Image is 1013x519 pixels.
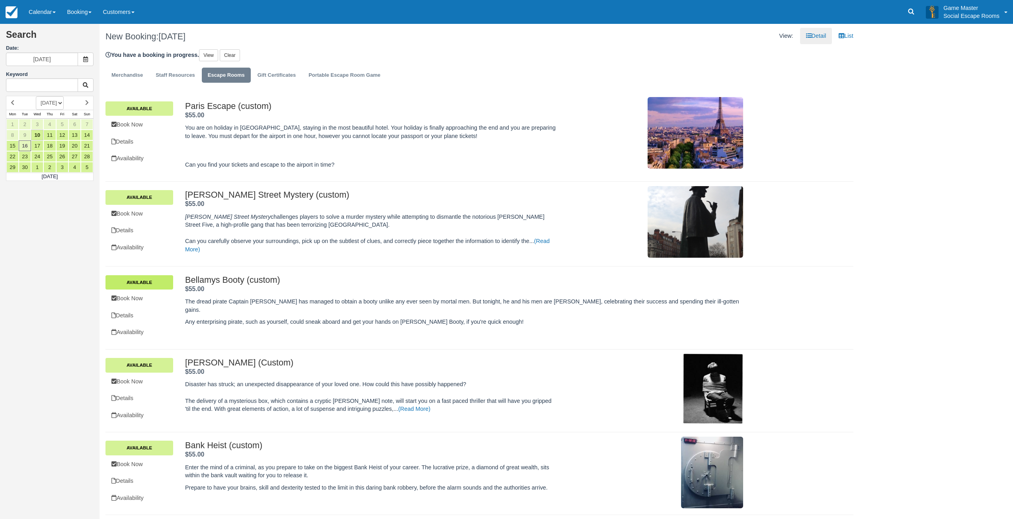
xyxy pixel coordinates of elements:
[185,200,204,207] strong: Price: $55
[105,307,173,324] a: Details
[105,390,173,406] a: Details
[68,162,81,173] a: 4
[105,206,173,222] a: Book Now
[943,4,999,12] p: Game Master
[56,110,68,119] th: Fri
[19,130,31,140] a: 9
[105,190,173,204] a: Available
[185,358,557,367] h2: [PERSON_NAME] (Custom)
[81,130,93,140] a: 14
[185,200,204,207] span: $55.00
[185,368,204,375] strong: Price: $55
[6,30,94,45] h2: Search
[105,290,173,307] a: Book Now
[185,451,204,458] strong: Price: $55
[6,130,19,140] a: 8
[105,456,173,472] a: Book Now
[105,490,173,506] a: Availability
[185,275,743,285] h2: Bellamys Booty (custom)
[185,368,204,375] span: $55.00
[6,119,19,130] a: 1
[648,97,743,169] img: M22-1
[56,140,68,151] a: 19
[56,162,68,173] a: 3
[6,140,19,151] a: 15
[682,354,743,425] img: M17-1
[185,484,557,492] p: Prepare to have your brains, skill and dexterity tested to the limit in this daring bank robbery,...
[81,119,93,130] a: 7
[943,12,999,20] p: Social Escape Rooms
[56,130,68,140] a: 12
[105,473,173,489] a: Details
[81,162,93,173] a: 5
[31,119,43,130] a: 3
[19,162,31,173] a: 30
[43,162,56,173] a: 2
[43,140,56,151] a: 18
[68,140,81,151] a: 20
[303,68,386,83] a: Portable Escape Room Game
[185,441,557,450] h2: Bank Heist (custom)
[158,31,185,41] span: [DATE]
[833,28,859,44] a: List
[31,151,43,162] a: 24
[56,119,68,130] a: 5
[105,32,473,41] h1: New Booking:
[43,151,56,162] a: 25
[185,297,743,314] p: The dread pirate Captain [PERSON_NAME] has managed to obtain a booty unlike any ever seen by mort...
[105,407,173,424] a: Availability
[185,124,557,140] p: You are on holiday in [GEOGRAPHIC_DATA], staying in the most beautiful hotel. Your holiday is fin...
[681,437,743,508] img: M25-2
[31,140,43,151] a: 17
[185,286,204,292] span: $55.00
[43,119,56,130] a: 4
[105,441,173,455] a: Available
[185,451,204,458] span: $55.00
[773,28,799,44] li: View:
[6,173,94,181] td: [DATE]
[31,162,43,173] a: 1
[800,28,832,44] a: Detail
[185,463,557,480] p: Enter the mind of a criminal, as you prepare to take on the biggest Bank Heist of your career. Th...
[185,214,271,220] em: [PERSON_NAME] Street Mystery
[185,238,550,253] a: (Read More)
[19,119,31,130] a: 2
[105,222,173,239] a: Details
[68,119,81,130] a: 6
[6,151,19,162] a: 22
[185,190,557,200] h2: [PERSON_NAME] Street Mystery (custom)
[252,68,302,83] a: Gift Certificates
[105,150,173,167] a: Availability
[105,134,173,150] a: Details
[6,162,19,173] a: 29
[31,110,43,119] th: Wed
[105,117,173,133] a: Book Now
[31,130,43,140] a: 10
[648,186,743,258] img: M23-1
[78,78,94,92] button: Keyword Search
[43,110,56,119] th: Thu
[81,151,93,162] a: 28
[398,406,431,412] a: (Read More)
[185,101,557,111] h2: Paris Escape (custom)
[185,380,557,413] p: Disaster has struck; an unexpected disappearance of your loved one. How could this have possibly ...
[185,318,743,326] p: Any enterprising pirate, such as yourself, could sneak aboard and get your hands on [PERSON_NAME]...
[6,45,94,52] label: Date:
[105,324,173,340] a: Availability
[150,68,201,83] a: Staff Resources
[68,130,81,140] a: 13
[81,110,93,119] th: Sun
[19,151,31,162] a: 23
[100,49,859,61] div: You have a booking in progress.
[105,239,173,256] a: Availability
[202,68,251,83] a: Escape Rooms
[56,151,68,162] a: 26
[105,275,173,290] a: Available
[185,286,204,292] strong: Price: $55
[220,49,240,61] a: Clear
[199,49,218,61] a: View
[6,71,28,77] label: Keyword
[19,110,31,119] th: Tue
[185,112,204,119] strong: Price: $55
[81,140,93,151] a: 21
